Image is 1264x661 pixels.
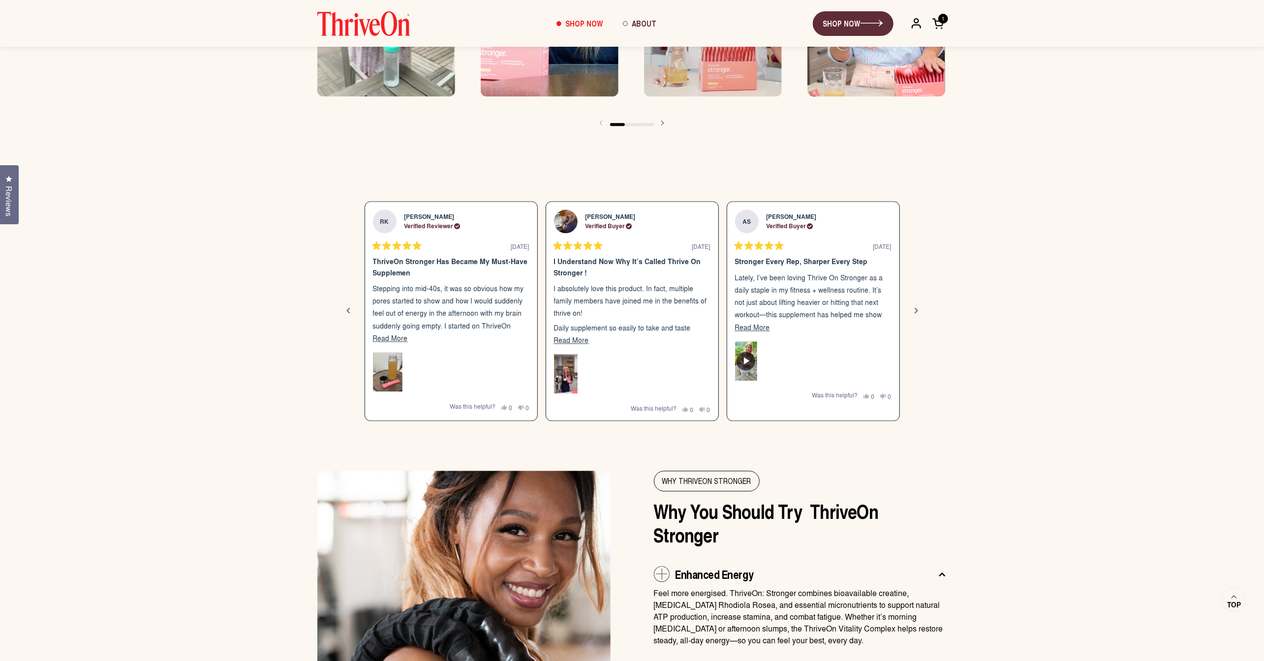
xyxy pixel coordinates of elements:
span: [DATE] [511,242,529,251]
strong: [PERSON_NAME] [404,212,455,221]
li: Slide 1 [361,201,542,421]
p: Daily supplement so easily to take and taste delicious. My skin is radiant, hair and nails have n... [554,322,710,371]
div: Verified Buyer [586,221,636,231]
strong: [PERSON_NAME] [586,212,636,221]
span: Reviews [2,186,15,216]
div: Stronger Every Rep, Sharper Every Step [735,256,892,267]
span: Read More [373,333,408,343]
p: Stepping into mid-40s, it was so obvious how my pores started to show and how I would suddenly fe... [373,282,529,394]
strong: RK [373,210,397,233]
div: Review Carousel [337,201,927,421]
span: Read More [735,322,770,332]
strong: [PERSON_NAME] [767,212,817,221]
p: I absolutely love this product. In fact, multiple family members have joined me in the benefits o... [554,282,710,320]
button: Read More [735,321,892,333]
span: Was this helpful? [450,402,496,411]
span: Shop Now [566,18,603,29]
span: [DATE] [873,242,892,251]
img: Profile picture for kelly L. [554,210,578,233]
span: WHY THRIVEON STRONGER [654,471,760,491]
a: About [613,10,667,37]
li: Slide 3 [723,201,904,421]
button: 0 [519,403,529,410]
strong: AS [735,210,759,233]
p: Feel more energised. ThriveOn: Stronger combines bioavailable creatine, [MEDICAL_DATA] Rhodiola R... [654,587,947,646]
button: 0 [864,392,875,399]
span: Was this helpful? [812,391,858,399]
div: ThriveOn Stronger has became my must-have supplemen [373,256,529,278]
span: Enhanced Energy [676,566,754,582]
button: Read More [373,332,529,344]
img: A glass bottle containing orange liquid sits on a round tray next to a black bottle cap and a pin... [373,352,402,391]
img: Woman in navy blue top holding a drink and product packets in a modern kitchen with white cabinet... [554,354,578,393]
div: Verified Buyer [767,221,817,231]
button: 0 [683,405,694,412]
span: Was this helpful? [631,404,677,413]
div: Enhanced Energy [654,587,947,654]
a: Shop Now [547,10,613,37]
button: 0 [700,405,710,412]
span: About [632,18,657,29]
span: Read More [554,335,589,345]
p: Lately, I’ve been loving Thrive On Stronger as a daily staple in my fitness + wellness routine. I... [735,271,892,333]
span: [DATE] [692,242,710,251]
button: Enhanced Energy [654,566,947,587]
button: 0 [881,392,892,399]
button: 0 [502,403,513,410]
button: Next [904,299,927,323]
div: I understand now why it’s called Thrive On Stronger ! [554,256,710,278]
button: Read More [554,334,710,346]
span: Top [1227,601,1241,609]
div: Verified Reviewer [404,221,461,231]
img: Customer-uploaded video, show more details [735,341,757,381]
li: Slide 2 [542,201,723,421]
a: SHOP NOW [813,11,894,36]
button: Previous [337,299,361,323]
h2: Why You Should Try ThriveOn Stronger [654,499,947,546]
